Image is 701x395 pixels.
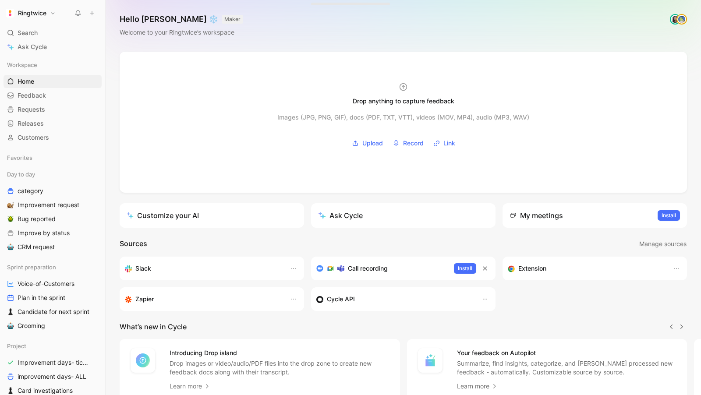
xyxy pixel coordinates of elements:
button: Ask Cycle [311,203,496,228]
img: 🐌 [7,201,14,208]
p: Summarize, find insights, categorize, and [PERSON_NAME] processed new feedback - automatically. C... [457,359,677,377]
span: Customers [18,133,49,142]
div: Ask Cycle [318,210,363,221]
div: Record & transcribe meetings from Zoom, Meet & Teams. [316,263,447,274]
h3: Zapier [135,294,154,304]
a: 🐌Improvement request [4,198,102,212]
button: 🤖 [5,242,16,252]
span: Bug reported [18,215,56,223]
div: Drop anything to capture feedback [353,96,454,106]
a: category [4,184,102,197]
button: ♟️ [5,307,16,317]
a: Home [4,75,102,88]
button: RingtwiceRingtwice [4,7,58,19]
span: category [18,187,43,195]
button: Install [658,210,680,221]
div: Capture feedback from anywhere on the web [508,263,664,274]
h4: Introducing Drop island [170,348,389,358]
div: Sprint preparation [4,261,102,274]
img: ♟️ [7,387,14,394]
h3: Extension [518,263,546,274]
button: 🐌 [5,200,16,210]
img: 🤖 [7,243,14,250]
a: Customize your AI [120,203,304,228]
button: Link [430,137,458,150]
button: 🪲 [5,214,16,224]
div: My meetings [510,210,563,221]
h4: Your feedback on Autopilot [457,348,677,358]
span: Install [458,264,472,273]
span: Plan in the sprint [18,293,65,302]
span: Card investigations [18,386,73,395]
a: Feedback [4,89,102,102]
h2: What’s new in Cycle [120,321,187,332]
div: Day to day [4,168,102,181]
img: ♟️ [7,308,14,315]
a: 🪲Bug reported [4,212,102,226]
button: Upload [349,137,386,150]
span: Candidate for next sprint [18,307,89,316]
button: Install [454,263,476,274]
div: Sprint preparationVoice-of-CustomersPlan in the sprint♟️Candidate for next sprint🤖Grooming [4,261,102,332]
div: Capture feedback from thousands of sources with Zapier (survey results, recordings, sheets, etc). [125,294,281,304]
div: Favorites [4,151,102,164]
div: Sync your customers, send feedback and get updates in Slack [125,263,281,274]
button: Manage sources [639,238,687,250]
span: Home [18,77,34,86]
a: Releases [4,117,102,130]
span: Install [662,211,676,220]
div: Customize your AI [127,210,199,221]
a: Improvement days- tickets ready [4,356,102,369]
img: 🤖 [7,322,14,329]
span: Releases [18,119,44,128]
img: 🪲 [7,215,14,222]
a: Improve by status [4,226,102,240]
h3: Call recording [348,263,388,274]
img: Ringtwice [6,9,14,18]
div: Images (JPG, PNG, GIF), docs (PDF, TXT, VTT), videos (MOV, MP4), audio (MP3, WAV) [277,112,529,123]
img: avatar [671,15,680,24]
a: Customers [4,131,102,144]
span: Requests [18,105,45,114]
img: avatar [677,15,686,24]
a: Learn more [457,381,498,391]
div: Day to daycategory🐌Improvement request🪲Bug reportedImprove by status🤖CRM request [4,168,102,254]
button: Record [389,137,427,150]
button: MAKER [222,15,243,24]
div: Welcome to your Ringtwice’s workspace [120,27,243,38]
div: Sync customers & send feedback from custom sources. Get inspired by our favorite use case [316,294,473,304]
span: Manage sources [639,239,687,249]
span: Record [403,138,424,148]
h1: Ringtwice [18,9,46,17]
h2: Sources [120,238,147,250]
a: improvement days- ALL [4,370,102,383]
span: Favorites [7,153,32,162]
div: Project [4,339,102,353]
span: improvement days- ALL [18,372,86,381]
span: Ask Cycle [18,42,47,52]
a: Learn more [170,381,211,391]
button: 🤖 [5,321,16,331]
a: Requests [4,103,102,116]
h3: Slack [135,263,151,274]
span: Day to day [7,170,35,179]
span: Grooming [18,321,45,330]
span: Workspace [7,60,37,69]
span: Feedback [18,91,46,100]
span: Search [18,28,38,38]
a: 🤖Grooming [4,319,102,332]
span: Improvement request [18,201,79,209]
a: Ask Cycle [4,40,102,53]
span: Upload [362,138,383,148]
span: Project [7,342,26,350]
span: Link [443,138,455,148]
div: Workspace [4,58,102,71]
span: Voice-of-Customers [18,279,74,288]
span: Improve by status [18,229,70,237]
h3: Cycle API [327,294,355,304]
div: Search [4,26,102,39]
a: ♟️Candidate for next sprint [4,305,102,318]
h1: Hello [PERSON_NAME] ❄️ [120,14,243,25]
p: Drop images or video/audio/PDF files into the drop zone to create new feedback docs along with th... [170,359,389,377]
span: Improvement days- tickets ready [18,358,92,367]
